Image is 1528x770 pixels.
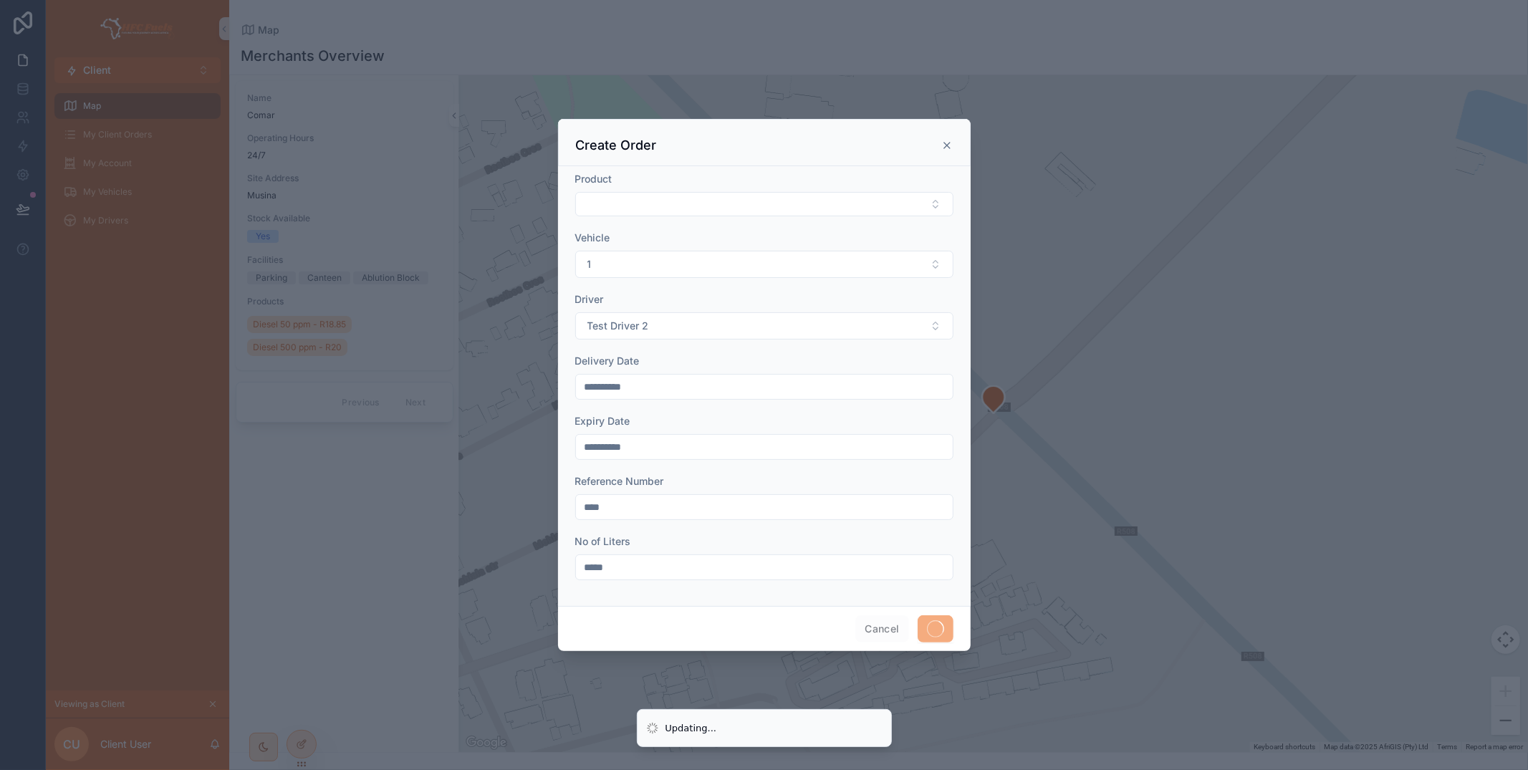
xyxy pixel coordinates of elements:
h3: Create Order [576,137,657,154]
span: Driver [575,293,604,305]
span: Test Driver 2 [587,319,649,333]
span: Delivery Date [575,355,640,367]
button: Select Button [575,251,953,278]
span: Product [575,173,612,185]
button: Select Button [575,192,953,216]
button: Select Button [575,312,953,340]
span: Expiry Date [575,415,630,427]
span: Vehicle [575,231,610,244]
span: Reference Number [575,475,664,487]
div: Updating... [666,721,717,736]
span: No of Liters [575,535,631,547]
span: 1 [587,257,592,271]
